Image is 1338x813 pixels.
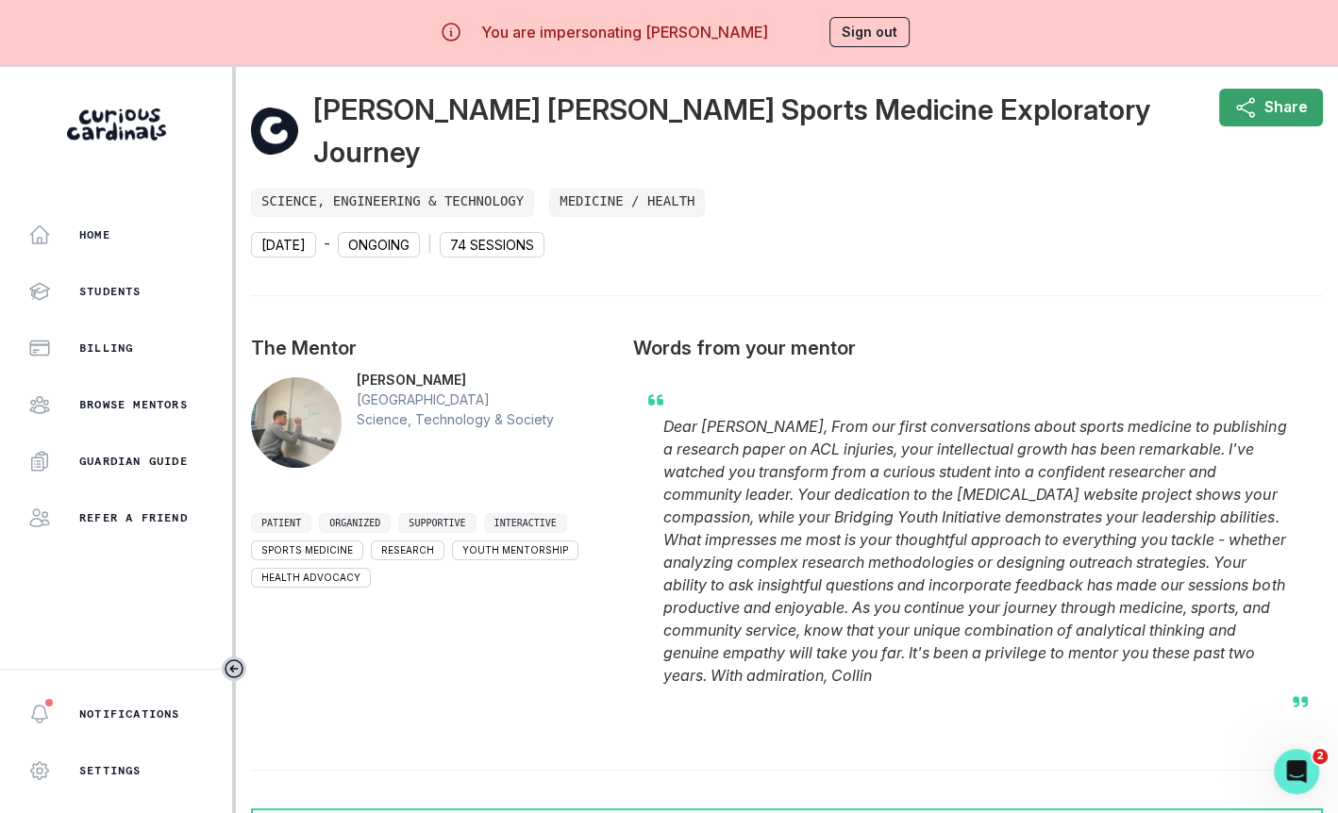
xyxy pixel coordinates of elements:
p: Science, Technology & Society [357,409,554,429]
span: Patient [251,513,311,533]
span: Health Advocacy [251,568,371,588]
span: Supportive [398,513,476,533]
span: Ongoing [338,232,420,257]
p: [GEOGRAPHIC_DATA] [357,390,554,409]
span: Science, Engineering & Technology [251,189,534,217]
span: Interactive [484,513,567,533]
button: Toggle sidebar [222,656,246,681]
div: - [251,232,1323,257]
p: Settings [79,763,142,778]
p: Refer a friend [79,510,188,525]
p: Students [79,284,142,299]
span: Sports Medicine [251,540,363,560]
span: 74 sessions [440,232,544,257]
p: Guardian Guide [79,454,188,469]
button: Share [1219,89,1323,126]
span: Research [371,540,444,560]
p: Words from your mentor [633,334,1323,362]
button: Sign out [829,17,910,47]
p: Billing [79,340,133,356]
p: [PERSON_NAME] [PERSON_NAME] Sports Medicine Exploratory Journey [313,89,1204,174]
span: [DATE] [251,232,316,257]
p: | [427,232,432,257]
img: Collin Pang [251,377,342,468]
span: Youth Mentorship [452,540,578,560]
p: The Mentor [251,334,595,362]
iframe: Intercom live chat [1274,749,1319,794]
span: Organized [319,513,391,533]
p: Dear [PERSON_NAME], From our first conversations about sports medicine to publishing a research p... [663,415,1293,687]
span: Medicine / Health [549,189,705,217]
p: [PERSON_NAME] [357,370,554,390]
span: 2 [1313,749,1328,764]
p: Browse Mentors [79,397,188,412]
img: Curious Cardinals Logo [251,108,298,154]
p: Notifications [79,706,180,722]
p: You are impersonating [PERSON_NAME] [481,21,768,43]
p: Home [79,227,110,242]
img: Curious Cardinals Logo [67,108,166,141]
